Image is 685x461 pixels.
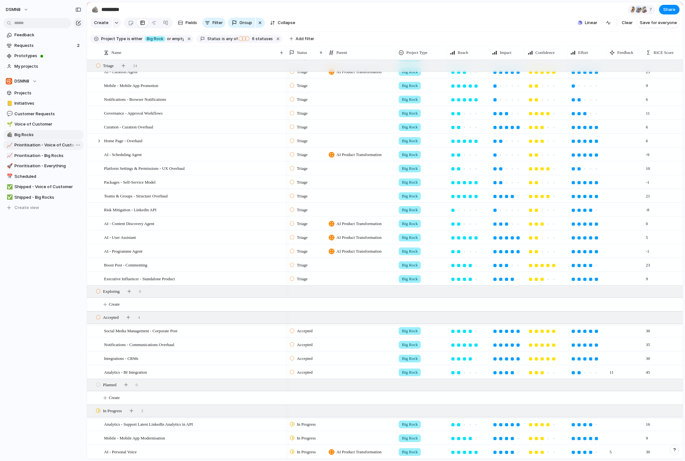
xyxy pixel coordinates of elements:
span: Big Rock [402,234,418,241]
span: 9 [643,431,651,441]
span: AI Product Transformation [336,248,382,255]
span: Triage [297,69,308,75]
span: 16 [643,418,653,428]
span: Customer Requests [14,111,81,117]
div: 🚀 [7,162,11,170]
span: Big Rock [402,165,418,172]
span: AI - Content Discovery Agent [104,220,154,227]
span: Save for everyone [640,20,677,26]
button: 6 statuses [238,35,274,42]
div: 🪨 [91,5,99,14]
button: 🪨 [6,132,12,138]
span: Group [239,20,252,26]
span: Triage [297,179,308,186]
button: Group [228,18,255,28]
span: In Progress [297,435,316,441]
span: 7 [649,6,654,13]
span: RICE Score [654,49,673,56]
button: 📅 [6,173,12,180]
span: Big Rock [402,152,418,158]
a: 🌱Voice of Customer [3,119,83,129]
a: Feedback [3,30,83,40]
span: Triage [297,276,308,282]
span: Feedback [14,32,81,38]
span: Risk Mitigation - Linkedin API [104,206,156,213]
div: 📈 [7,142,11,149]
div: ✅ [7,183,11,191]
span: 21 [643,189,653,199]
span: AI - Scheduling Agent [104,151,142,158]
div: ✅ [7,194,11,201]
span: 6 [643,120,651,130]
span: Create view [14,204,39,211]
span: Integrations - CRMs [104,354,138,362]
span: Big Rock [402,328,418,334]
span: 35 [643,338,653,348]
button: DSMN8 [3,76,83,86]
span: DSMN8 [6,6,21,13]
span: 11 [643,107,653,117]
span: Feedback [617,49,633,56]
span: 30 [643,352,653,362]
span: Big Rock [402,276,418,282]
span: In Progress [103,408,122,414]
span: Collapse [278,20,295,26]
span: Triage [297,193,308,199]
button: Linear [575,18,600,28]
span: Prioritisation - Big Rocks [14,152,81,159]
span: Big Rock [402,262,418,268]
span: any of [225,36,238,42]
span: Big Rock [402,110,418,117]
span: Prioritisation - Voice of Customer [14,142,81,148]
span: 30 [643,324,653,334]
span: Triage [297,221,308,227]
span: Notifications - Communications Overhaul [104,341,174,348]
span: Triage [297,138,308,144]
span: Big Rock [402,342,418,348]
a: 💬Customer Requests [3,109,83,119]
span: 2 [77,42,81,49]
span: Packages - Self-Service Model [104,178,156,186]
span: AI Product Transformation [336,449,382,455]
span: Big Rock [402,435,418,441]
a: Prototypes [3,51,83,61]
span: Big Rock [402,207,418,213]
div: 📈Prioritisation - Voice of Customer [3,140,83,150]
button: Fields [175,18,200,28]
span: Project Type [406,49,428,56]
span: Big Rock [402,124,418,130]
span: Planned [103,382,117,388]
button: Add filter [286,34,318,43]
button: 🚀 [6,163,12,169]
span: Create [109,301,120,308]
span: Mobile - Mobile App Promotion [104,82,158,89]
button: ✅ [6,194,12,201]
span: Platform Settings & Permissions - UX Overhaul [104,164,185,172]
a: 📅Scheduled [3,172,83,181]
span: Prioritisation - Everything [14,163,81,169]
span: Effort [578,49,588,56]
span: Confidence [535,49,555,56]
span: 6 [643,93,651,103]
span: Initiatives [14,100,81,107]
span: Executive Influencer - Standalone Product [104,275,175,282]
span: -1 [643,176,652,186]
span: AI Product Transformation [336,234,382,241]
span: Triage [297,152,308,158]
span: 4 [138,314,140,321]
button: Create view [3,203,83,213]
span: 24 [133,63,137,69]
span: 6 [643,134,651,144]
span: Analytics - Support Latest LinkedIn Analytics in API [104,420,193,428]
a: Requests2 [3,41,83,50]
span: Triage [297,110,308,117]
span: Requests [14,42,75,49]
span: 11 [607,366,616,376]
span: Triage [297,83,308,89]
button: Clear [619,18,635,28]
span: Reach [458,49,468,56]
span: 0 [136,382,138,388]
span: is [222,36,225,42]
button: 📈 [6,142,12,148]
div: 🪨 [7,131,11,138]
